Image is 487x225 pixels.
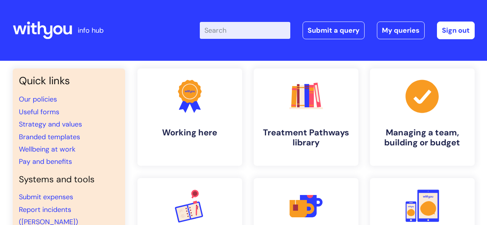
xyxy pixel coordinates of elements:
div: | - [200,22,475,39]
input: Search [200,22,290,39]
a: Our policies [19,95,57,104]
p: info hub [78,24,104,37]
a: Treatment Pathways library [254,68,358,166]
a: Pay and benefits [19,157,72,166]
a: Sign out [437,22,475,39]
a: Submit a query [303,22,365,39]
a: Working here [137,68,242,166]
h4: Systems and tools [19,174,119,185]
h4: Treatment Pathways library [260,128,352,148]
a: Managing a team, building or budget [370,68,475,166]
a: Branded templates [19,132,80,142]
a: Strategy and values [19,120,82,129]
a: Wellbeing at work [19,145,75,154]
a: My queries [377,22,425,39]
h4: Working here [144,128,236,138]
h4: Managing a team, building or budget [376,128,469,148]
h3: Quick links [19,75,119,87]
a: Useful forms [19,107,59,117]
a: Submit expenses [19,192,73,202]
